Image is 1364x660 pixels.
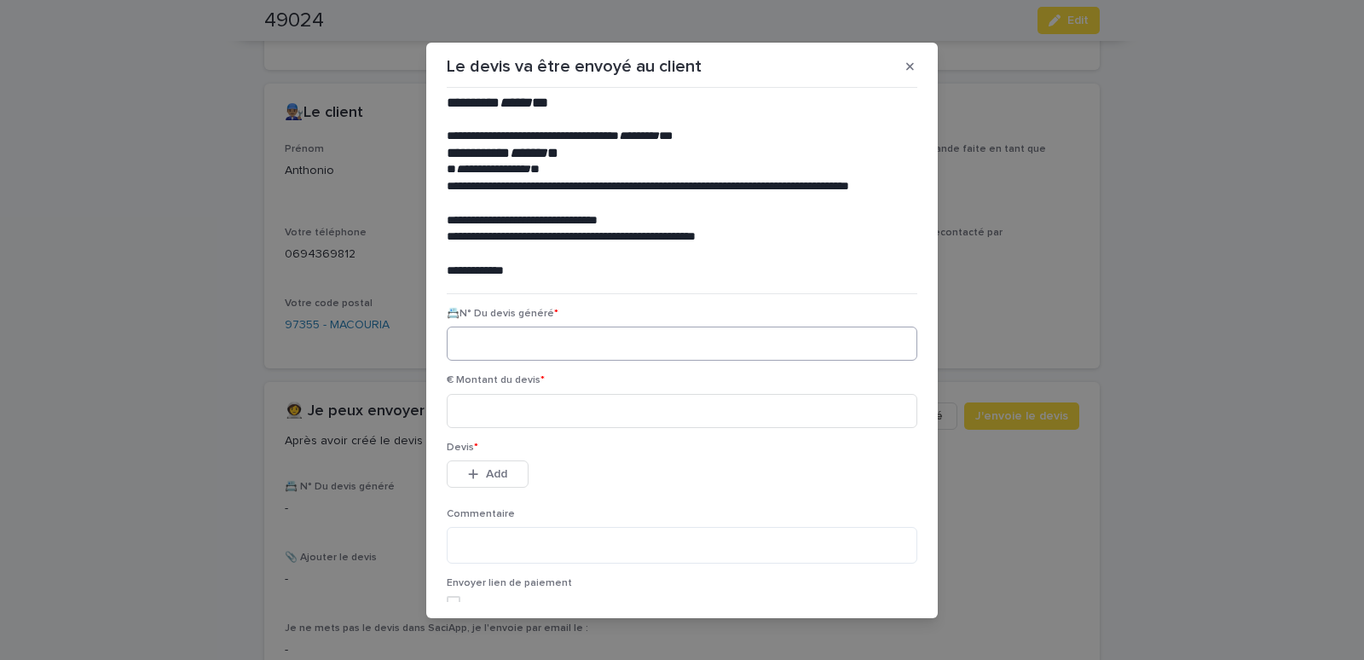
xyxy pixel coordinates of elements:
[447,309,558,319] span: 📇N° Du devis généré
[447,509,515,519] span: Commentaire
[447,375,545,385] span: € Montant du devis
[447,56,702,77] p: Le devis va être envoyé au client
[447,443,478,453] span: Devis
[447,578,572,588] span: Envoyer lien de paiement
[486,468,507,480] span: Add
[447,460,529,488] button: Add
